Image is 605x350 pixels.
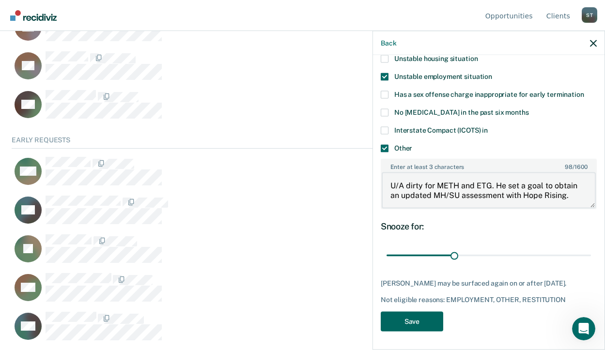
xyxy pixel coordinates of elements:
span: Has a sex offense charge inappropriate for early termination [394,90,584,98]
label: Enter at least 3 characters [382,159,596,170]
div: CaseloadOpportunityCell-258832 [12,311,521,350]
span: Other [394,144,412,152]
span: Unstable employment situation [394,72,492,80]
div: CaseloadOpportunityCell-178832 [12,234,521,273]
span: Interstate Compact (ICOTS) in [394,126,488,134]
span: Unstable housing situation [394,54,478,62]
span: / 1600 [565,163,587,170]
div: CaseloadOpportunityCell-56855 [12,90,521,128]
button: Back [381,39,396,47]
div: Snooze for: [381,221,597,231]
div: CaseloadOpportunityCell-256285 [12,195,521,234]
button: Profile dropdown button [582,7,597,23]
span: No [MEDICAL_DATA] in the past six months [394,108,528,116]
div: CaseloadOpportunityCell-257113 [12,156,521,195]
textarea: U/A dirty for METH and ETG. He set a goal to obtain an updated MH/SU assessment with Hope Rising. [382,172,596,208]
div: S T [582,7,597,23]
button: Save [381,311,443,331]
div: Not eligible reasons: EMPLOYMENT, OTHER, RESTITUTION [381,295,597,304]
div: [PERSON_NAME] may be surfaced again on or after [DATE]. [381,279,597,288]
div: CaseloadOpportunityCell-236566 [12,12,521,51]
div: CaseloadOpportunityCell-27785 [12,273,521,311]
iframe: Intercom live chat [572,317,595,340]
div: CaseloadOpportunityCell-248295 [12,51,521,90]
span: 98 [565,163,573,170]
img: Recidiviz [10,10,57,21]
div: Early Requests [12,136,593,149]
